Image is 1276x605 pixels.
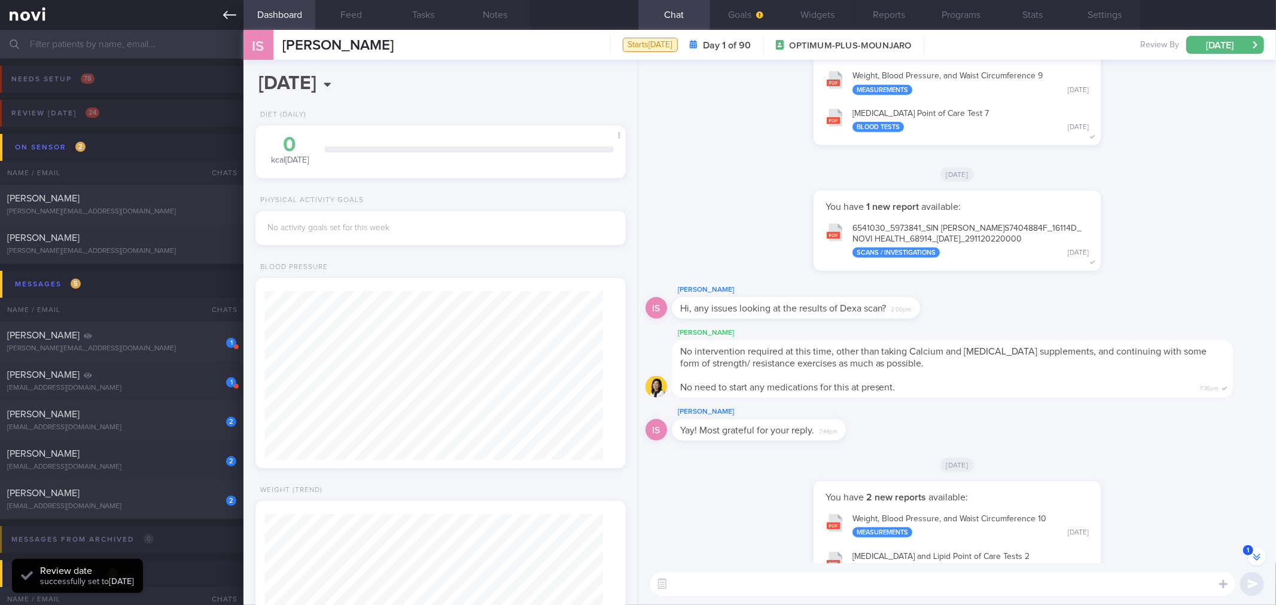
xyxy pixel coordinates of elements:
[196,298,243,322] div: Chats
[7,344,236,353] div: [PERSON_NAME][EMAIL_ADDRESS][DOMAIN_NAME]
[255,111,306,120] div: Diet (Daily)
[86,108,99,118] span: 24
[226,417,236,427] div: 2
[852,247,940,258] div: Scans / Investigations
[1068,86,1089,95] div: [DATE]
[645,297,667,319] div: IS
[7,449,80,459] span: [PERSON_NAME]
[144,534,154,544] span: 0
[1068,123,1089,132] div: [DATE]
[820,216,1095,264] button: 6541030_5973841_SIN [PERSON_NAME]S7404884F_16114D_NOVI HEALTH_68914_[DATE]_291120220000 Scans / I...
[7,410,80,419] span: [PERSON_NAME]
[891,302,912,314] span: 2:00pm
[852,71,1089,95] div: Weight, Blood Pressure, and Waist Circumference 9
[645,419,667,441] div: IS
[7,423,236,432] div: [EMAIL_ADDRESS][DOMAIN_NAME]
[864,202,921,212] strong: 1 new report
[75,142,86,152] span: 2
[1243,545,1253,555] span: 1
[1068,249,1089,258] div: [DATE]
[7,384,236,393] div: [EMAIL_ADDRESS][DOMAIN_NAME]
[7,247,236,256] div: [PERSON_NAME][EMAIL_ADDRESS][DOMAIN_NAME]
[672,283,956,297] div: [PERSON_NAME]
[267,223,613,234] div: No activity goals set for this week
[196,161,243,185] div: Chats
[255,196,364,205] div: Physical Activity Goals
[40,577,134,586] span: successfully set to
[820,506,1095,544] button: Weight, Blood Pressure, and Waist Circumference 10 Measurements [DATE]
[267,135,312,155] div: 0
[109,577,134,586] strong: [DATE]
[267,135,312,166] div: kcal [DATE]
[852,109,1089,133] div: [MEDICAL_DATA] Point of Care Test 7
[7,331,80,340] span: [PERSON_NAME]
[8,105,102,121] div: Review [DATE]
[864,493,928,502] strong: 2 new reports
[40,565,134,577] div: Review date
[704,39,751,51] strong: Day 1 of 90
[680,347,1207,368] span: No intervention required at this time, other than taking Calcium and [MEDICAL_DATA] supplements, ...
[226,338,236,348] div: 1
[1068,529,1089,538] div: [DATE]
[8,531,157,548] div: Messages from Archived
[852,528,912,538] div: Measurements
[7,370,80,380] span: [PERSON_NAME]
[255,486,322,495] div: Weight (Trend)
[826,201,1089,213] p: You have available:
[680,426,814,435] span: Yay! Most grateful for your reply.
[226,496,236,506] div: 2
[940,458,974,472] span: [DATE]
[282,38,394,53] span: [PERSON_NAME]
[680,304,887,313] span: Hi, any issues looking at the results of Dexa scan?
[1248,548,1266,566] button: 1
[12,139,89,155] div: On sensor
[852,85,912,95] div: Measurements
[7,207,236,216] div: [PERSON_NAME][EMAIL_ADDRESS][DOMAIN_NAME]
[81,74,95,84] span: 78
[820,101,1095,139] button: [MEDICAL_DATA] Point of Care Test 7 Blood Tests [DATE]
[852,552,1089,576] div: [MEDICAL_DATA] and Lipid Point of Care Tests 2
[7,488,80,498] span: [PERSON_NAME]
[226,377,236,387] div: 1
[680,383,896,392] span: No need to start any medications for this at present.
[940,167,974,182] span: [DATE]
[820,63,1095,101] button: Weight, Blood Pressure, and Waist Circumference 9 Measurements [DATE]
[820,544,1095,582] button: [MEDICAL_DATA] and Lipid Point of Care Tests 2
[236,23,281,69] div: IS
[826,491,1089,503] p: You have available:
[7,194,80,203] span: [PERSON_NAME]
[852,514,1089,538] div: Weight, Blood Pressure, and Waist Circumference 10
[226,456,236,466] div: 2
[852,122,904,132] div: Blood Tests
[71,279,81,289] span: 5
[7,233,80,243] span: [PERSON_NAME]
[672,405,882,419] div: [PERSON_NAME]
[1140,40,1179,51] span: Review By
[790,40,912,52] span: OPTIMUM-PLUS-MOUNJARO
[623,38,678,53] div: Starts [DATE]
[255,263,328,272] div: Blood Pressure
[819,424,838,436] span: 7:44pm
[1186,36,1264,54] button: [DATE]
[1199,381,1219,393] span: 7:36pm
[7,502,236,511] div: [EMAIL_ADDRESS][DOMAIN_NAME]
[672,326,1269,340] div: [PERSON_NAME]
[852,224,1089,258] div: 6541030_ 5973841_ SIN [PERSON_NAME] S7404884F_ 16114D_ NOVI HEALTH_ 68914_ [DATE]_ 291120220000
[8,71,98,87] div: Needs setup
[7,463,236,472] div: [EMAIL_ADDRESS][DOMAIN_NAME]
[12,276,84,292] div: Messages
